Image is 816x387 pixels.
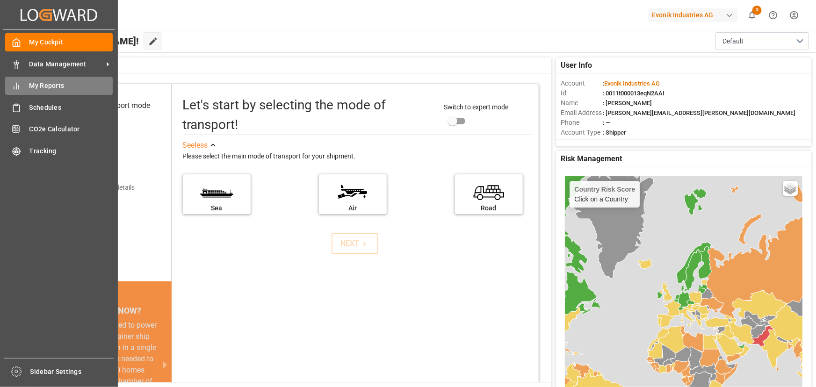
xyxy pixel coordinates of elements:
[561,88,603,98] span: Id
[188,203,246,213] div: Sea
[561,128,603,137] span: Account Type
[604,80,660,87] span: Evonik Industries AG
[648,8,738,22] div: Evonik Industries AG
[332,233,378,254] button: NEXT
[29,59,103,69] span: Data Management
[30,367,114,377] span: Sidebar Settings
[29,146,113,156] span: Tracking
[561,108,603,118] span: Email Address
[460,203,518,213] div: Road
[5,120,113,138] a: CO2e Calculator
[324,203,382,213] div: Air
[715,32,809,50] button: open menu
[603,109,795,116] span: : [PERSON_NAME][EMAIL_ADDRESS][PERSON_NAME][DOMAIN_NAME]
[561,153,622,165] span: Risk Management
[603,80,660,87] span: :
[648,6,742,24] button: Evonik Industries AG
[603,90,664,97] span: : 0011t000013eqN2AAI
[752,6,762,15] span: 3
[722,36,744,46] span: Default
[603,100,652,107] span: : [PERSON_NAME]
[76,183,135,193] div: Add shipping details
[574,186,635,203] div: Click on a Country
[183,95,435,135] div: Let's start by selecting the mode of transport!
[5,142,113,160] a: Tracking
[574,186,635,193] h4: Country Risk Score
[444,103,508,111] span: Switch to expert mode
[742,5,763,26] button: show 3 new notifications
[341,238,369,249] div: NEXT
[561,98,603,108] span: Name
[5,77,113,95] a: My Reports
[603,119,610,126] span: : —
[29,81,113,91] span: My Reports
[561,118,603,128] span: Phone
[603,129,626,136] span: : Shipper
[783,181,798,196] a: Layers
[763,5,784,26] button: Help Center
[5,33,113,51] a: My Cockpit
[561,60,592,71] span: User Info
[5,98,113,116] a: Schedules
[29,37,113,47] span: My Cockpit
[29,124,113,134] span: CO2e Calculator
[183,151,532,162] div: Please select the main mode of transport for your shipment.
[561,79,603,88] span: Account
[183,140,208,151] div: See less
[29,103,113,113] span: Schedules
